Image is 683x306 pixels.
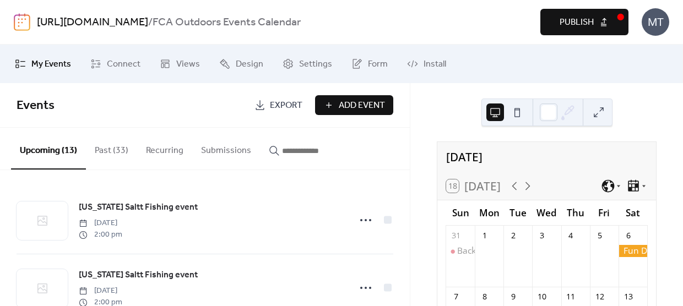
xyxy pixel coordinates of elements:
[594,229,605,241] div: 5
[153,12,301,33] b: FCA Outdoors Events Calendar
[236,58,263,71] span: Design
[11,128,86,170] button: Upcoming (13)
[446,200,475,225] div: Sun
[7,49,79,79] a: My Events
[623,291,634,302] div: 13
[246,95,311,115] a: Export
[590,200,619,225] div: Fri
[508,291,519,302] div: 9
[79,200,198,215] a: [US_STATE] Saltt Fishing event
[619,245,647,257] div: Fun Day Gun Day
[79,217,122,229] span: [DATE]
[540,9,628,35] button: Publish
[86,128,137,168] button: Past (33)
[176,58,200,71] span: Views
[594,291,605,302] div: 12
[451,291,462,302] div: 7
[137,128,192,168] button: Recurring
[619,200,647,225] div: Sat
[446,245,475,257] div: Backyard BBQ
[107,58,140,71] span: Connect
[561,200,590,225] div: Thu
[274,49,340,79] a: Settings
[79,229,122,241] span: 2:00 pm
[508,229,519,241] div: 2
[457,245,514,257] div: Backyard BBQ
[503,200,532,225] div: Tue
[339,99,385,112] span: Add Event
[79,285,122,297] span: [DATE]
[151,49,208,79] a: Views
[623,229,634,241] div: 6
[475,200,503,225] div: Mon
[14,13,30,31] img: logo
[299,58,332,71] span: Settings
[79,269,198,282] span: [US_STATE] Saltt Fishing event
[532,200,561,225] div: Wed
[270,99,302,112] span: Export
[479,229,490,241] div: 1
[565,229,576,241] div: 4
[479,291,490,302] div: 8
[192,128,260,168] button: Submissions
[536,291,548,302] div: 10
[211,49,272,79] a: Design
[82,49,149,79] a: Connect
[536,229,548,241] div: 3
[148,12,153,33] b: /
[642,8,669,36] div: MT
[424,58,446,71] span: Install
[368,58,388,71] span: Form
[37,12,148,33] a: [URL][DOMAIN_NAME]
[315,95,393,115] button: Add Event
[565,291,576,302] div: 11
[343,49,396,79] a: Form
[451,229,462,241] div: 31
[79,201,198,214] span: [US_STATE] Saltt Fishing event
[399,49,454,79] a: Install
[79,268,198,282] a: [US_STATE] Saltt Fishing event
[17,94,55,118] span: Events
[437,142,656,172] div: [DATE]
[31,58,71,71] span: My Events
[560,16,594,29] span: Publish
